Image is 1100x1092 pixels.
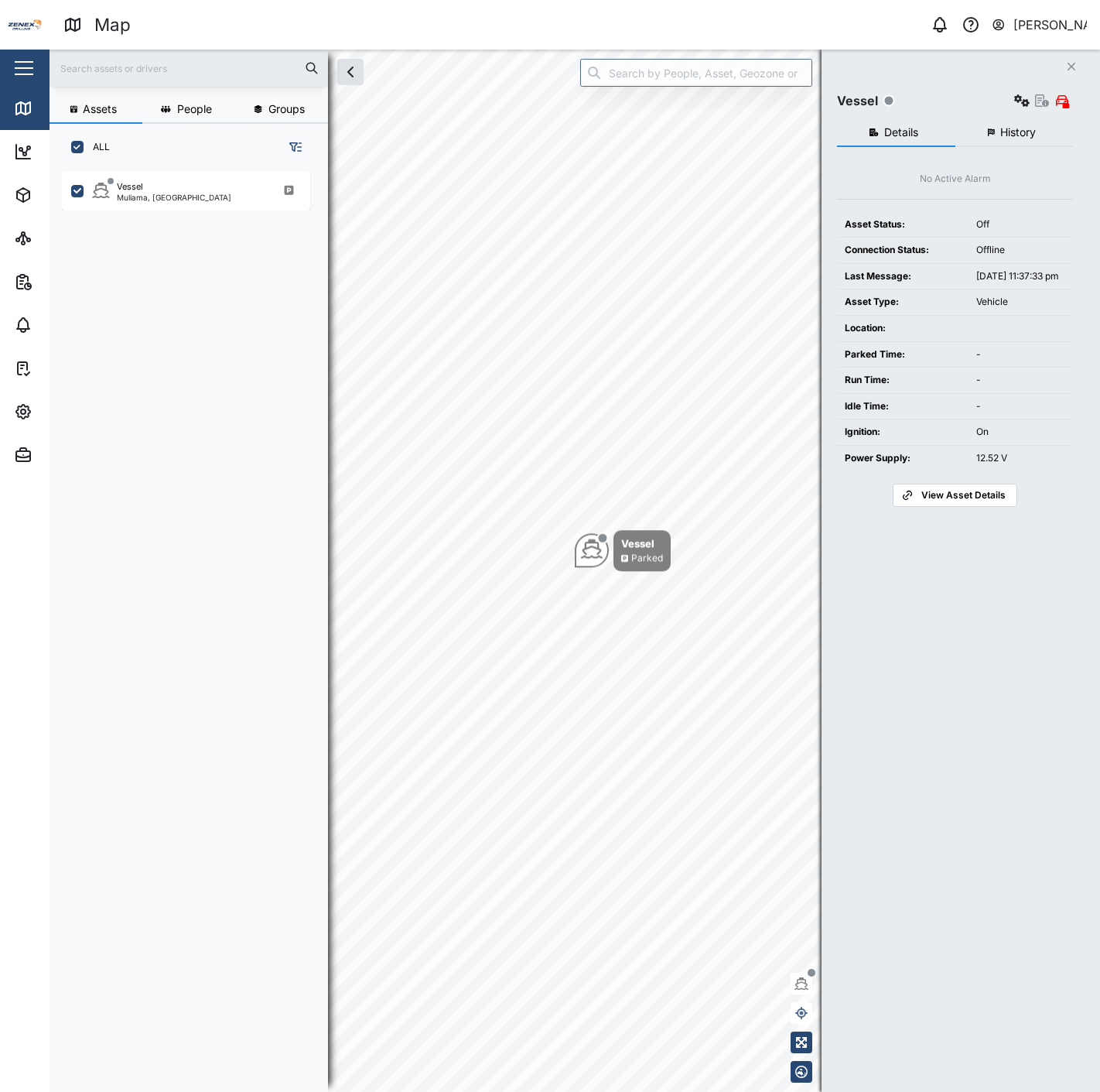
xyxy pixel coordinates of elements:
div: Assets [40,187,88,204]
img: Main Logo [8,8,42,42]
div: Settings [40,403,95,420]
div: 12.52 V [976,451,1065,466]
span: Assets [83,104,117,115]
div: Muliama, [GEOGRAPHIC_DATA] [117,193,231,201]
div: Reports [40,273,93,290]
div: Vehicle [976,295,1065,310]
div: Idle Time: [845,399,961,414]
div: - [976,347,1065,362]
input: Search assets or drivers [59,56,319,80]
div: Vessel [117,180,143,193]
div: Run Time: [845,373,961,388]
span: People [177,104,212,115]
div: Asset Status: [845,217,961,232]
div: Map marker [575,530,671,571]
span: Details [884,127,918,138]
div: Connection Status: [845,243,961,258]
div: Alarms [40,317,88,334]
div: Vessel [837,91,878,111]
div: Vessel [621,536,663,551]
span: Groups [268,104,305,115]
button: [PERSON_NAME] [991,14,1088,36]
div: [DATE] 11:37:33 pm [976,269,1065,284]
div: On [976,425,1065,440]
div: Map [94,12,131,39]
div: grid [62,166,327,1080]
div: Sites [40,230,77,247]
a: View Asset Details [893,484,1016,507]
div: Ignition: [845,425,961,440]
input: Search by People, Asset, Geozone or Place [580,59,812,87]
div: Dashboard [40,143,110,160]
div: Location: [845,321,961,336]
div: Map [40,100,75,117]
div: - [976,399,1065,414]
div: Parked Time: [845,347,961,362]
div: Power Supply: [845,451,961,466]
span: History [1000,127,1036,138]
div: No Active Alarm [920,172,991,187]
div: Off [976,217,1065,232]
div: Tasks [40,360,83,377]
div: [PERSON_NAME] [1013,15,1088,35]
label: ALL [84,141,110,153]
div: - [976,373,1065,388]
div: Offline [976,243,1065,258]
div: Parked [631,551,663,566]
span: View Asset Details [921,484,1006,506]
canvas: Map [50,50,1097,1092]
div: Asset Type: [845,295,961,310]
div: Admin [40,447,86,464]
div: Last Message: [845,269,961,284]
